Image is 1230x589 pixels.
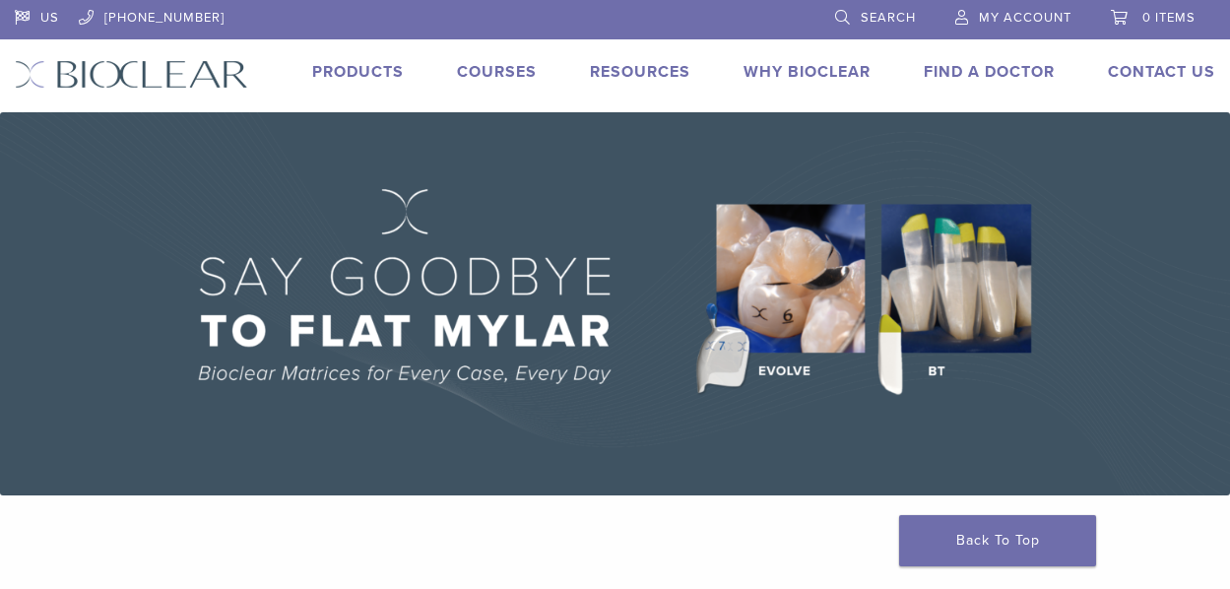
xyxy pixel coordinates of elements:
[15,60,248,89] img: Bioclear
[744,62,871,82] a: Why Bioclear
[1108,62,1215,82] a: Contact Us
[861,10,916,26] span: Search
[590,62,690,82] a: Resources
[312,62,404,82] a: Products
[1142,10,1196,26] span: 0 items
[457,62,537,82] a: Courses
[924,62,1055,82] a: Find A Doctor
[899,515,1096,566] a: Back To Top
[979,10,1071,26] span: My Account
